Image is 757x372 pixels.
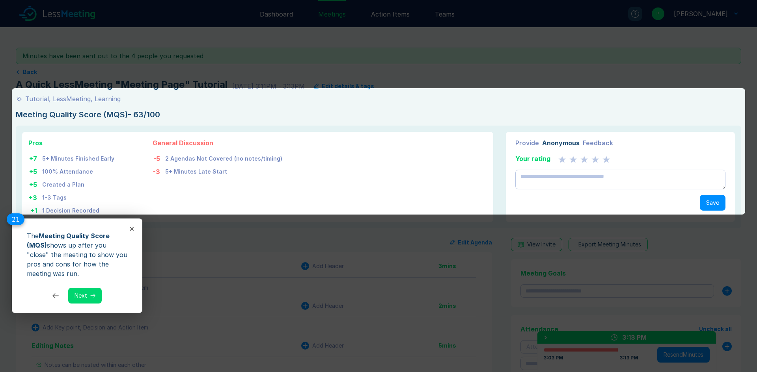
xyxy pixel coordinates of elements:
[27,232,110,249] b: Meeting Quality Score (MQS)
[130,227,134,231] button: Close
[68,288,102,304] button: Next
[24,228,131,278] div: The shows up after you "close" the meeting to show you pros and cons for how the meeting was run.
[7,213,24,225] span: 21
[78,288,102,304] button: Next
